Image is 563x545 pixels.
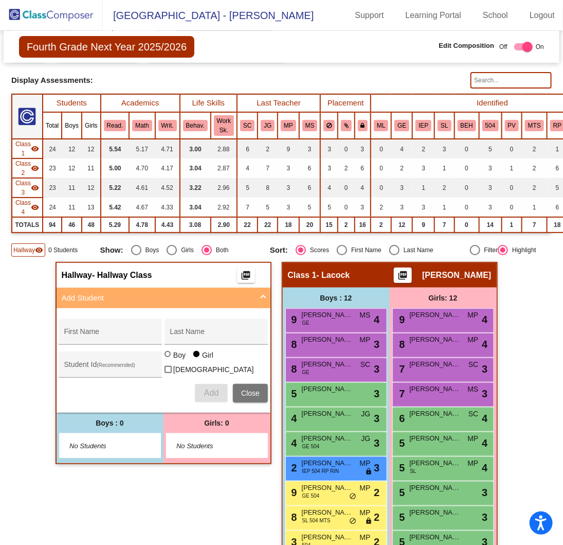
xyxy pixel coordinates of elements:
[258,198,278,217] td: 5
[479,198,502,217] td: 3
[302,384,353,394] span: [PERSON_NAME] [PERSON_NAME]
[270,245,433,255] mat-radio-group: Select an option
[299,139,321,159] td: 3
[374,361,379,377] span: 3
[299,198,321,217] td: 5
[204,389,219,397] span: Add
[202,350,213,360] div: Girl
[15,179,31,197] span: Class 3
[410,483,461,493] span: [PERSON_NAME]
[350,493,357,501] span: do_not_disturb_alt
[15,198,31,217] span: Class 4
[211,198,237,217] td: 2.92
[12,159,43,178] td: Michelle Odom - Odom
[410,433,461,444] span: [PERSON_NAME]
[299,217,321,233] td: 20
[470,72,552,89] input: Search...
[482,120,499,131] button: 504
[347,245,382,255] div: First Name
[258,159,278,178] td: 7
[412,178,434,198] td: 1
[62,178,82,198] td: 11
[195,384,228,402] button: Add
[241,389,260,397] span: Close
[371,217,391,233] td: 2
[522,178,547,198] td: 2
[289,487,297,498] span: 9
[129,178,155,198] td: 4.61
[64,331,157,340] input: First Name
[183,120,208,131] button: Behav.
[43,178,62,198] td: 23
[240,120,255,131] button: SC
[104,120,126,131] button: Read.
[12,198,43,217] td: Melissa Smith - Smith
[289,363,297,375] span: 8
[299,159,321,178] td: 6
[482,361,487,377] span: 3
[302,467,339,475] span: IEP 504 RP RIN
[173,350,186,360] div: Boy
[410,359,461,370] span: [PERSON_NAME]
[299,112,321,139] th: Megan Sommers
[278,112,299,139] th: Melissa Pavnick
[360,310,371,321] span: MS
[48,245,78,255] span: 0 Students
[62,139,82,159] td: 12
[458,120,476,131] button: BEH
[164,413,270,433] div: Girls: 0
[31,164,39,172] mat-icon: visibility
[355,178,371,198] td: 4
[92,270,152,280] span: - Hallway Class
[482,312,487,327] span: 4
[31,145,39,153] mat-icon: visibility
[62,270,93,280] span: Hallway
[410,310,461,320] span: [PERSON_NAME]
[455,159,479,178] td: 0
[43,217,62,233] td: 94
[12,178,43,198] td: Megan Setliff - Setliff
[480,245,498,255] div: Filter
[177,245,194,255] div: Girls
[12,139,43,159] td: Keith Lacock - Lacock
[302,310,353,320] span: [PERSON_NAME]
[82,178,101,198] td: 12
[19,36,194,58] span: Fourth Grade Next Year 2025/2026
[278,139,299,159] td: 9
[302,433,353,444] span: [PERSON_NAME]
[211,159,237,178] td: 2.87
[391,139,412,159] td: 4
[258,217,278,233] td: 22
[394,268,412,283] button: Print Students Details
[502,159,522,178] td: 1
[522,198,547,217] td: 1
[482,485,487,500] span: 3
[468,409,478,419] span: SC
[320,112,338,139] th: Keep away students
[338,198,355,217] td: 0
[522,139,547,159] td: 2
[302,483,353,493] span: [PERSON_NAME]
[278,159,299,178] td: 3
[355,159,371,178] td: 6
[479,159,502,178] td: 3
[237,217,258,233] td: 22
[212,245,229,255] div: Both
[62,159,82,178] td: 12
[391,198,412,217] td: 3
[434,178,454,198] td: 2
[302,335,353,345] span: [PERSON_NAME]
[508,245,536,255] div: Highlight
[355,112,371,139] th: Keep with teacher
[317,270,350,280] span: - Lacock
[374,435,379,451] span: 3
[521,7,563,24] a: Logout
[410,409,461,419] span: [PERSON_NAME]
[129,159,155,178] td: 4.70
[62,112,82,139] th: Boys
[237,198,258,217] td: 7
[180,178,211,198] td: 3.22
[482,435,487,451] span: 4
[397,314,405,325] span: 9
[338,139,355,159] td: 0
